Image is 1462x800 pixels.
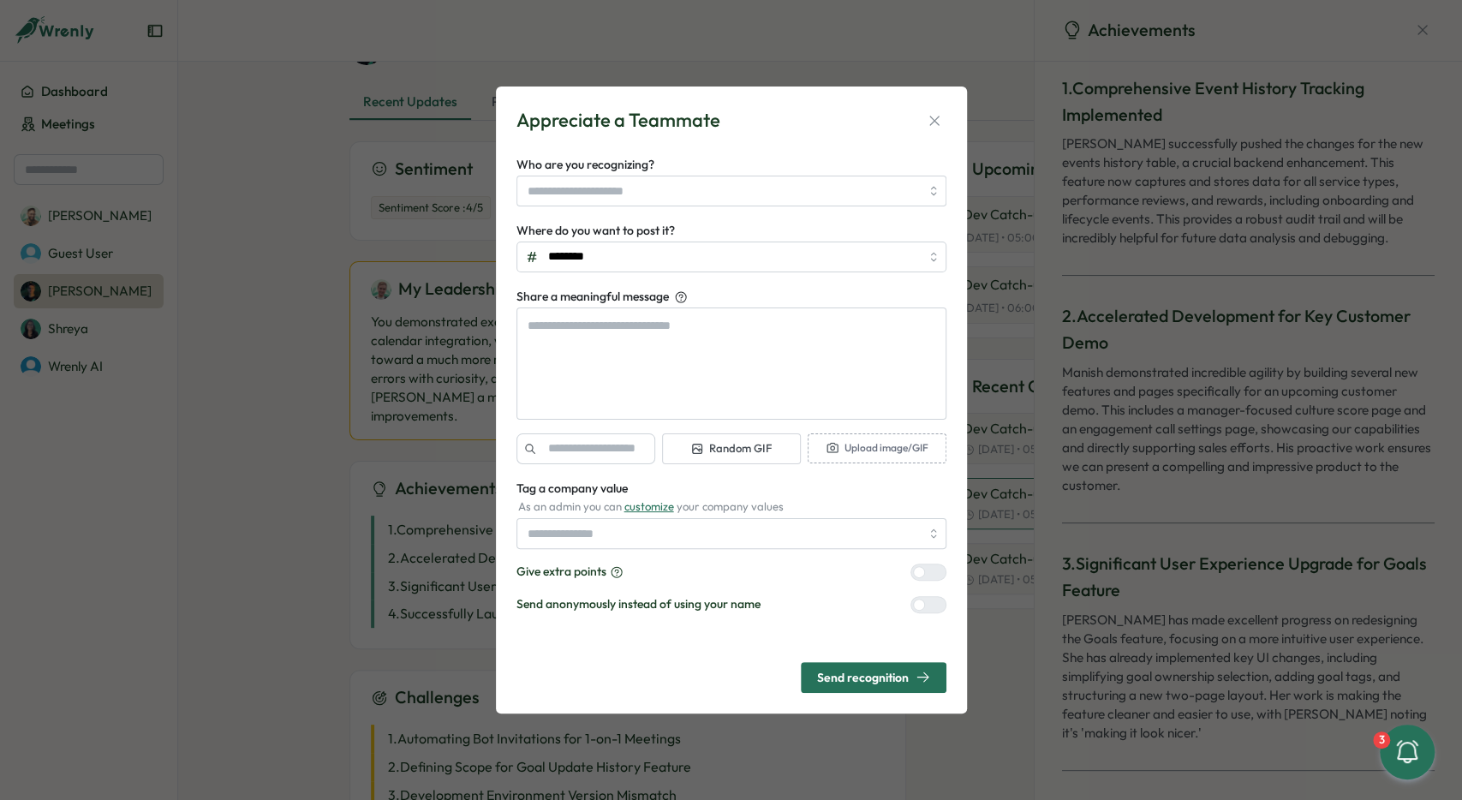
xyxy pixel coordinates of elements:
span: Share a meaningful message [516,288,669,307]
button: Random GIF [662,433,801,464]
p: Give extra points [516,563,606,582]
div: Send recognition [817,670,930,684]
label: Who are you recognizing? [516,156,654,175]
button: Send recognition [801,662,946,693]
label: Tag a company value [516,480,628,499]
a: customize [624,499,674,513]
button: 3 [1380,725,1435,779]
span: Where do you want to post it? [516,223,675,238]
div: Appreciate a Teammate [516,107,720,134]
div: 3 [1373,731,1390,749]
div: As an admin you can your company values [516,499,946,515]
span: Random GIF [690,441,772,457]
p: Send anonymously instead of using your name [516,595,761,614]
